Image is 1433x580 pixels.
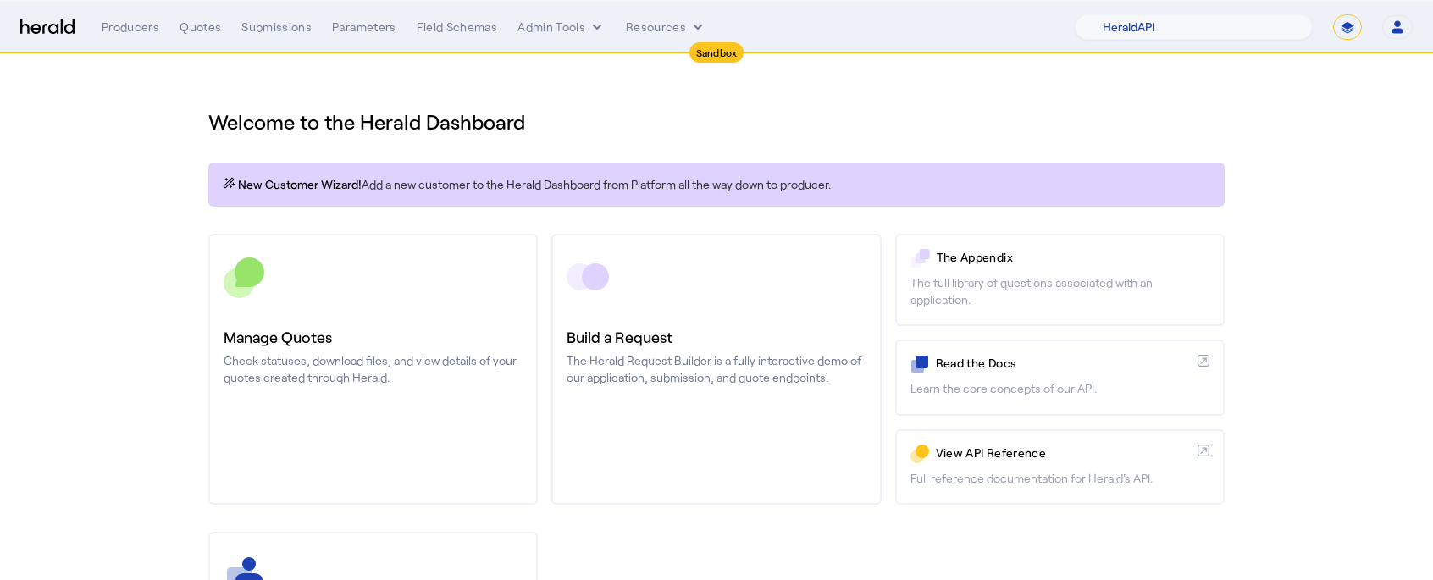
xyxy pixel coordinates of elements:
[238,176,362,193] span: New Customer Wizard!
[567,352,866,386] p: The Herald Request Builder is a fully interactive demo of our application, submission, and quote ...
[895,429,1225,505] a: View API ReferenceFull reference documentation for Herald's API.
[241,19,312,36] div: Submissions
[20,19,75,36] img: Herald Logo
[936,445,1191,461] p: View API Reference
[895,340,1225,415] a: Read the DocsLearn the core concepts of our API.
[332,19,396,36] div: Parameters
[551,234,881,505] a: Build a RequestThe Herald Request Builder is a fully interactive demo of our application, submiss...
[417,19,498,36] div: Field Schemas
[910,470,1209,487] p: Full reference documentation for Herald's API.
[224,325,523,349] h3: Manage Quotes
[626,19,706,36] button: Resources dropdown menu
[567,325,866,349] h3: Build a Request
[208,108,1225,135] h1: Welcome to the Herald Dashboard
[895,234,1225,326] a: The AppendixThe full library of questions associated with an application.
[910,274,1209,308] p: The full library of questions associated with an application.
[224,352,523,386] p: Check statuses, download files, and view details of your quotes created through Herald.
[222,176,1211,193] p: Add a new customer to the Herald Dashboard from Platform all the way down to producer.
[936,355,1191,372] p: Read the Docs
[689,42,744,63] div: Sandbox
[208,234,538,505] a: Manage QuotesCheck statuses, download files, and view details of your quotes created through Herald.
[517,19,606,36] button: internal dropdown menu
[910,380,1209,397] p: Learn the core concepts of our API.
[180,19,221,36] div: Quotes
[937,249,1209,266] p: The Appendix
[102,19,159,36] div: Producers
